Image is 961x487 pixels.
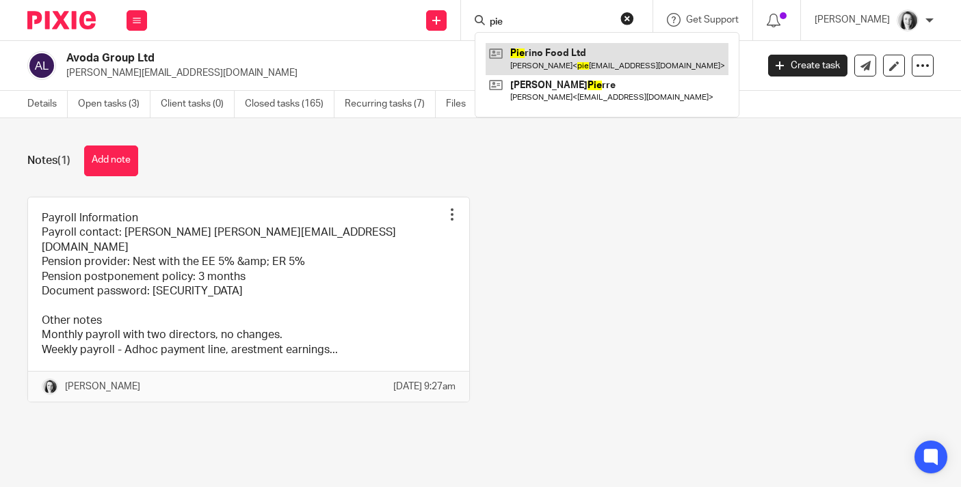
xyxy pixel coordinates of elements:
img: svg%3E [27,51,56,80]
span: (1) [57,155,70,166]
button: Clear [620,12,634,25]
a: Recurring tasks (7) [345,91,436,117]
span: Get Support [686,15,739,25]
h2: Avoda Group Ltd [66,51,611,66]
a: Create task [768,55,847,76]
img: T1JH8BBNX-UMG48CW64-d2649b4fbe26-512.png [42,378,58,395]
p: [DATE] 9:27am [393,380,456,393]
img: Pixie [27,11,96,29]
a: Client tasks (0) [161,91,235,117]
h1: Notes [27,154,70,168]
p: [PERSON_NAME][EMAIL_ADDRESS][DOMAIN_NAME] [66,66,748,80]
p: [PERSON_NAME] [65,380,140,393]
a: Details [27,91,68,117]
a: Closed tasks (165) [245,91,334,117]
input: Search [488,16,611,29]
button: Add note [84,145,138,176]
a: Open tasks (3) [78,91,150,117]
a: Files [446,91,477,117]
img: T1JH8BBNX-UMG48CW64-d2649b4fbe26-512.png [897,10,919,31]
p: [PERSON_NAME] [815,13,890,27]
